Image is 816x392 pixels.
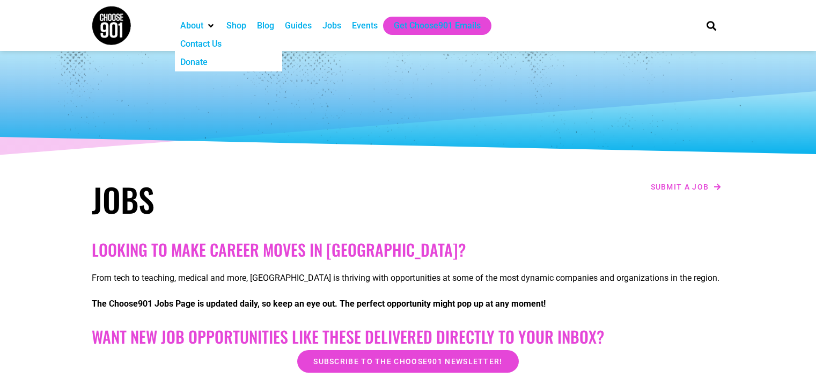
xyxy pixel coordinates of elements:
h2: Want New Job Opportunities like these Delivered Directly to your Inbox? [92,327,725,346]
a: Blog [257,19,274,32]
nav: Main nav [175,17,688,35]
a: Donate [180,56,208,69]
a: Guides [285,19,312,32]
a: Shop [226,19,246,32]
strong: The Choose901 Jobs Page is updated daily, so keep an eye out. The perfect opportunity might pop u... [92,299,546,309]
a: Contact Us [180,38,222,50]
h2: Looking to make career moves in [GEOGRAPHIC_DATA]? [92,240,725,259]
a: Events [352,19,378,32]
a: About [180,19,203,32]
a: Submit a job [648,180,725,194]
a: Jobs [322,19,341,32]
span: Subscribe to the Choose901 newsletter! [313,358,502,365]
h1: Jobs [92,180,403,219]
a: Subscribe to the Choose901 newsletter! [297,350,518,373]
div: Search [702,17,720,34]
a: Get Choose901 Emails [394,19,481,32]
div: About [175,17,221,35]
p: From tech to teaching, medical and more, [GEOGRAPHIC_DATA] is thriving with opportunities at some... [92,272,725,285]
span: Submit a job [651,183,709,191]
